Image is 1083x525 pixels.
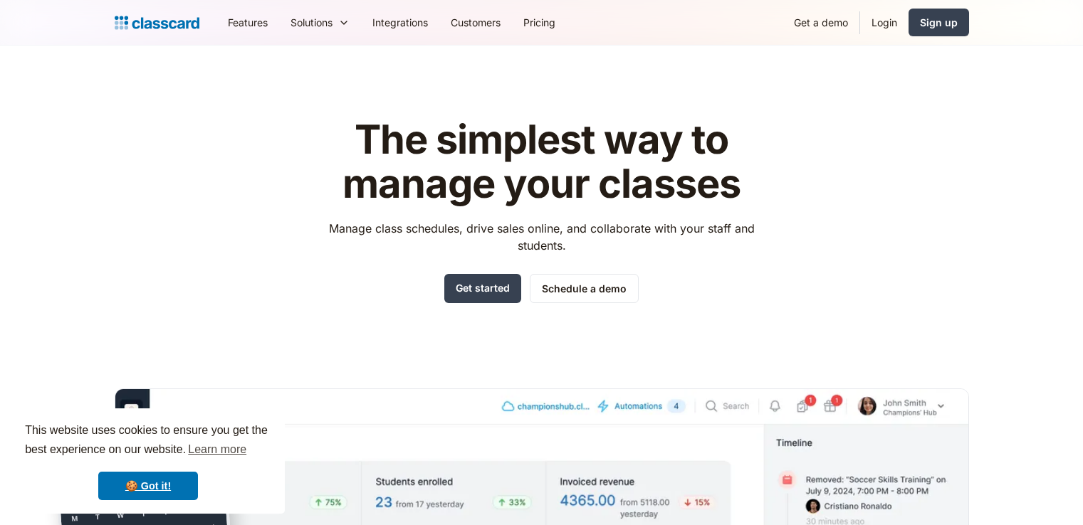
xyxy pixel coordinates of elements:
[216,6,279,38] a: Features
[25,422,271,460] span: This website uses cookies to ensure you get the best experience on our website.
[291,15,333,30] div: Solutions
[439,6,512,38] a: Customers
[186,439,248,460] a: learn more about cookies
[783,6,859,38] a: Get a demo
[315,220,768,254] p: Manage class schedules, drive sales online, and collaborate with your staff and students.
[909,9,969,36] a: Sign up
[279,6,361,38] div: Solutions
[315,118,768,206] h1: The simplest way to manage your classes
[444,274,521,303] a: Get started
[530,274,639,303] a: Schedule a demo
[115,13,199,33] a: home
[361,6,439,38] a: Integrations
[512,6,567,38] a: Pricing
[920,15,958,30] div: Sign up
[860,6,909,38] a: Login
[11,408,285,514] div: cookieconsent
[98,472,198,500] a: dismiss cookie message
